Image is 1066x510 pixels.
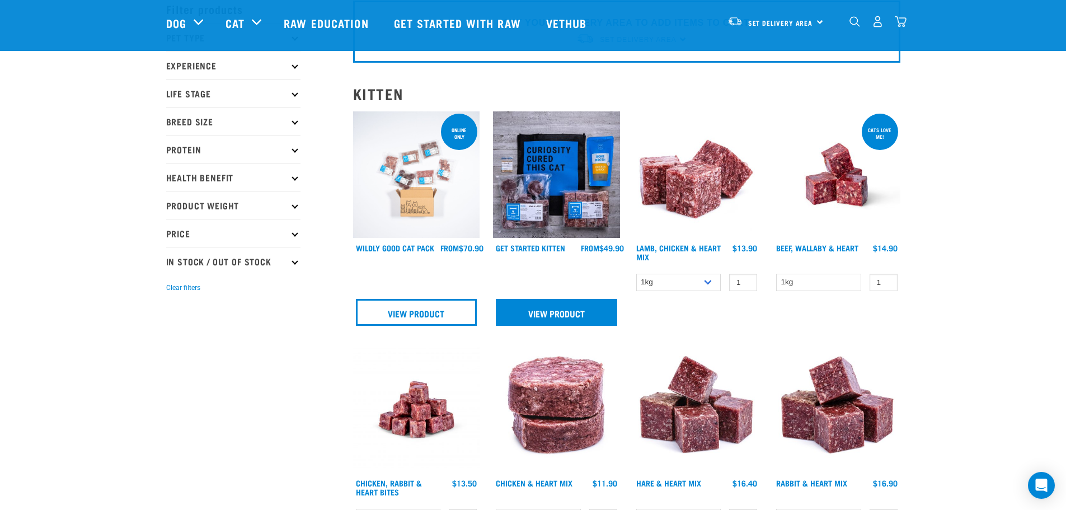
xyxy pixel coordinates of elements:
[873,244,898,252] div: $14.90
[166,247,300,275] p: In Stock / Out Of Stock
[273,1,382,45] a: Raw Education
[440,246,459,250] span: FROM
[226,15,245,31] a: Cat
[383,1,535,45] a: Get started with Raw
[166,107,300,135] p: Breed Size
[166,15,186,31] a: Dog
[166,51,300,79] p: Experience
[166,79,300,107] p: Life Stage
[581,246,599,250] span: FROM
[870,274,898,291] input: 1
[581,244,624,252] div: $49.90
[493,346,620,473] img: Chicken and Heart Medallions
[353,111,480,238] img: Cat 0 2sec
[353,85,900,102] h2: Kitten
[496,246,565,250] a: Get Started Kitten
[895,16,907,27] img: home-icon@2x.png
[727,16,743,26] img: van-moving.png
[776,481,847,485] a: Rabbit & Heart Mix
[1028,472,1055,499] div: Open Intercom Messenger
[166,191,300,219] p: Product Weight
[732,244,757,252] div: $13.90
[493,111,620,238] img: NSP Kitten Update
[356,299,477,326] a: View Product
[496,299,617,326] a: View Product
[776,246,858,250] a: Beef, Wallaby & Heart
[633,111,760,238] img: 1124 Lamb Chicken Heart Mix 01
[593,479,617,488] div: $11.90
[535,1,601,45] a: Vethub
[166,283,200,293] button: Clear filters
[166,163,300,191] p: Health Benefit
[356,481,422,494] a: Chicken, Rabbit & Heart Bites
[873,479,898,488] div: $16.90
[748,21,813,25] span: Set Delivery Area
[440,244,483,252] div: $70.90
[862,121,898,145] div: Cats love me!
[636,481,701,485] a: Hare & Heart Mix
[353,346,480,473] img: Chicken Rabbit Heart 1609
[356,246,434,250] a: Wildly Good Cat Pack
[729,274,757,291] input: 1
[166,135,300,163] p: Protein
[849,16,860,27] img: home-icon-1@2x.png
[732,479,757,488] div: $16.40
[636,246,721,259] a: Lamb, Chicken & Heart Mix
[773,111,900,238] img: Raw Essentials 2024 July2572 Beef Wallaby Heart
[633,346,760,473] img: Pile Of Cubed Hare Heart For Pets
[452,479,477,488] div: $13.50
[441,121,477,145] div: ONLINE ONLY
[166,219,300,247] p: Price
[872,16,884,27] img: user.png
[496,481,572,485] a: Chicken & Heart Mix
[773,346,900,473] img: 1087 Rabbit Heart Cubes 01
